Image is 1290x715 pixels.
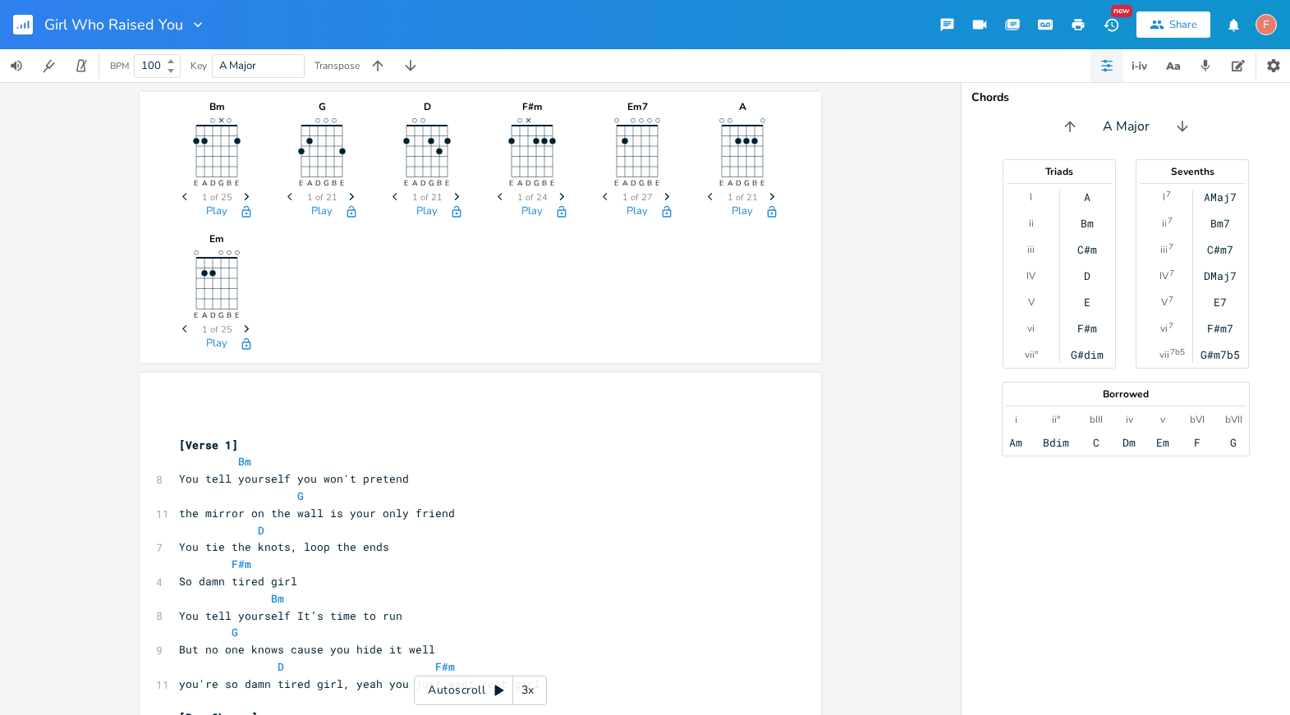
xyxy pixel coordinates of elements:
[1071,348,1104,361] div: G#dim
[655,178,659,188] text: E
[1207,243,1233,256] div: C#m7
[437,178,442,188] text: B
[509,178,513,188] text: E
[176,102,258,112] div: Bm
[622,193,653,202] span: 1 of 27
[299,178,303,188] text: E
[517,193,548,202] span: 1 of 24
[701,102,783,112] div: A
[1168,319,1173,332] sup: 7
[307,178,313,188] text: A
[278,659,284,674] span: D
[1160,413,1165,426] div: v
[414,676,547,705] div: Autoscroll
[281,102,363,112] div: G
[622,178,628,188] text: A
[44,17,183,32] span: Girl Who Raised You
[1194,436,1200,449] div: F
[218,178,224,188] text: G
[386,102,468,112] div: D
[526,113,531,126] text: ×
[1170,346,1185,359] sup: 7b5
[542,178,547,188] text: B
[491,102,573,112] div: F#m
[1077,243,1097,256] div: C#m
[176,234,258,244] div: Em
[179,676,540,691] span: you're so damn tired girl, yeah you just want rest girl
[311,205,333,219] button: Play
[219,58,256,73] span: A Major
[1028,296,1035,309] div: V
[526,178,531,188] text: D
[1090,413,1103,426] div: bIII
[435,659,455,674] span: F#m
[752,178,757,188] text: B
[614,178,618,188] text: E
[631,178,636,188] text: D
[1159,269,1168,282] div: IV
[307,193,337,202] span: 1 of 21
[1163,190,1165,204] div: I
[1077,322,1097,335] div: F#m
[324,178,329,188] text: G
[744,178,750,188] text: G
[1168,293,1173,306] sup: 7
[1126,413,1133,426] div: iv
[202,310,208,320] text: A
[517,178,523,188] text: A
[1030,190,1032,204] div: I
[1136,167,1248,176] div: Sevenths
[179,574,297,589] span: So damn tired girl
[728,178,733,188] text: A
[1095,10,1127,39] button: New
[1122,436,1136,449] div: Dm
[194,178,198,188] text: E
[218,310,224,320] text: G
[340,178,344,188] text: E
[1204,190,1237,204] div: AMaj7
[1159,348,1169,361] div: vii
[420,178,426,188] text: D
[206,205,227,219] button: Play
[1214,296,1227,309] div: E7
[1160,322,1168,335] div: vi
[202,178,208,188] text: A
[232,625,238,639] span: G
[1210,217,1230,230] div: Bm7
[760,178,764,188] text: E
[258,523,264,538] span: D
[1136,11,1210,38] button: Share
[412,193,443,202] span: 1 of 21
[521,205,543,219] button: Play
[1009,436,1022,449] div: Am
[732,205,753,219] button: Play
[1169,267,1174,280] sup: 7
[1052,413,1060,426] div: ii°
[1027,243,1035,256] div: iii
[218,113,224,126] text: ×
[238,454,251,469] span: Bm
[534,178,539,188] text: G
[1003,167,1115,176] div: Triads
[179,506,455,520] span: the mirror on the wall is your only friend
[1230,436,1237,449] div: G
[1084,296,1090,309] div: E
[1027,322,1035,335] div: vi
[1256,14,1277,35] div: fuzzyip
[1043,436,1069,449] div: Bdim
[179,642,435,657] span: But no one knows cause you hide it well
[513,676,543,705] div: 3x
[1029,217,1034,230] div: ii
[314,61,360,71] div: Transpose
[639,178,645,188] text: G
[179,438,238,452] span: [Verse 1]
[627,205,648,219] button: Play
[550,178,554,188] text: E
[232,557,251,571] span: F#m
[1103,117,1150,136] span: A Major
[235,178,239,188] text: E
[179,539,389,554] span: You tie the knots, loop the ends
[1168,214,1173,227] sup: 7
[206,337,227,351] button: Play
[202,325,232,334] span: 1 of 25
